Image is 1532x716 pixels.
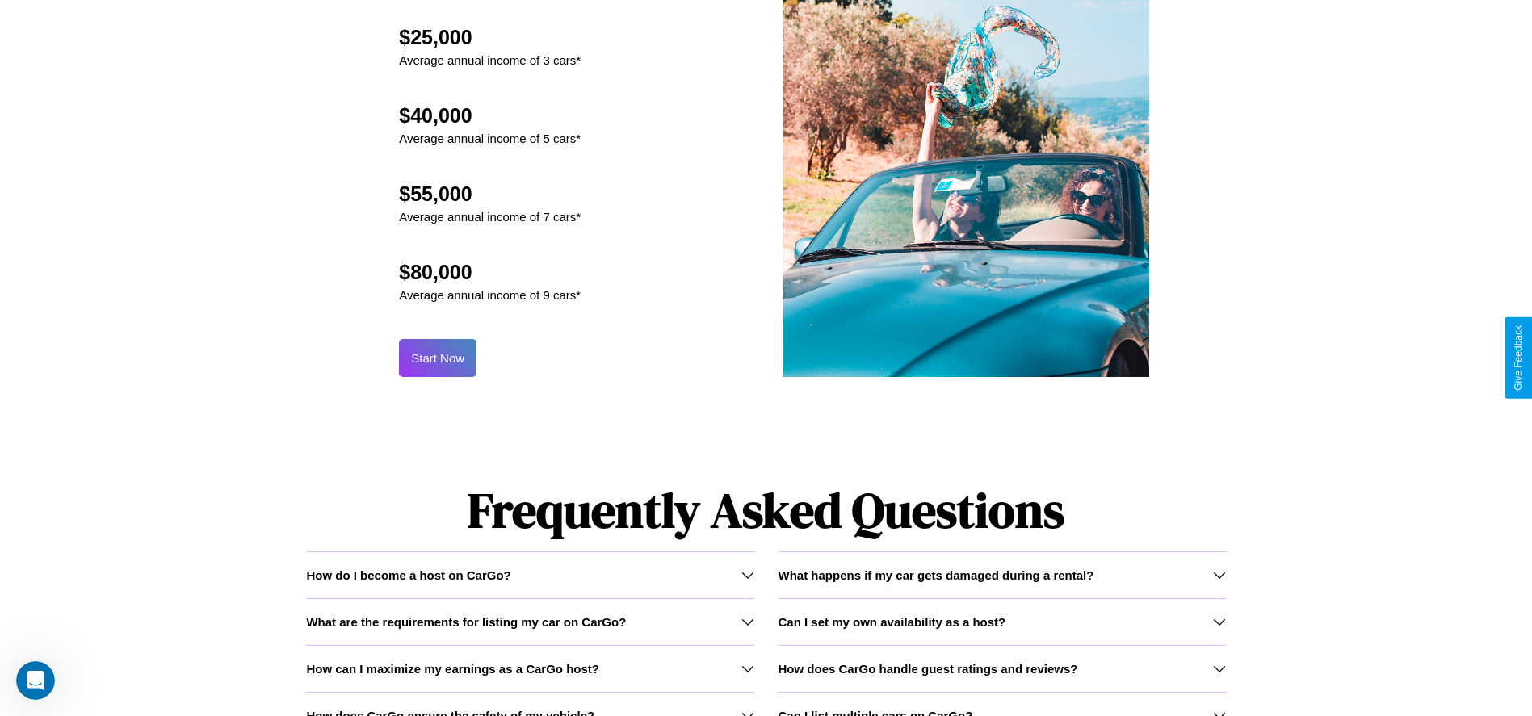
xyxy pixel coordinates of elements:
p: Average annual income of 9 cars* [399,284,581,306]
h3: What happens if my car gets damaged during a rental? [779,568,1094,582]
h3: Can I set my own availability as a host? [779,615,1006,629]
p: Average annual income of 7 cars* [399,206,581,228]
h1: Frequently Asked Questions [306,469,1225,551]
p: Average annual income of 5 cars* [399,128,581,149]
p: Average annual income of 3 cars* [399,49,581,71]
h3: How do I become a host on CarGo? [306,568,510,582]
iframe: Intercom live chat [16,661,55,700]
h3: How can I maximize my earnings as a CarGo host? [306,662,599,676]
h2: $40,000 [399,104,581,128]
div: Give Feedback [1513,325,1524,391]
button: Start Now [399,339,476,377]
h3: How does CarGo handle guest ratings and reviews? [779,662,1078,676]
h2: $80,000 [399,261,581,284]
h2: $55,000 [399,182,581,206]
h3: What are the requirements for listing my car on CarGo? [306,615,626,629]
h2: $25,000 [399,26,581,49]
